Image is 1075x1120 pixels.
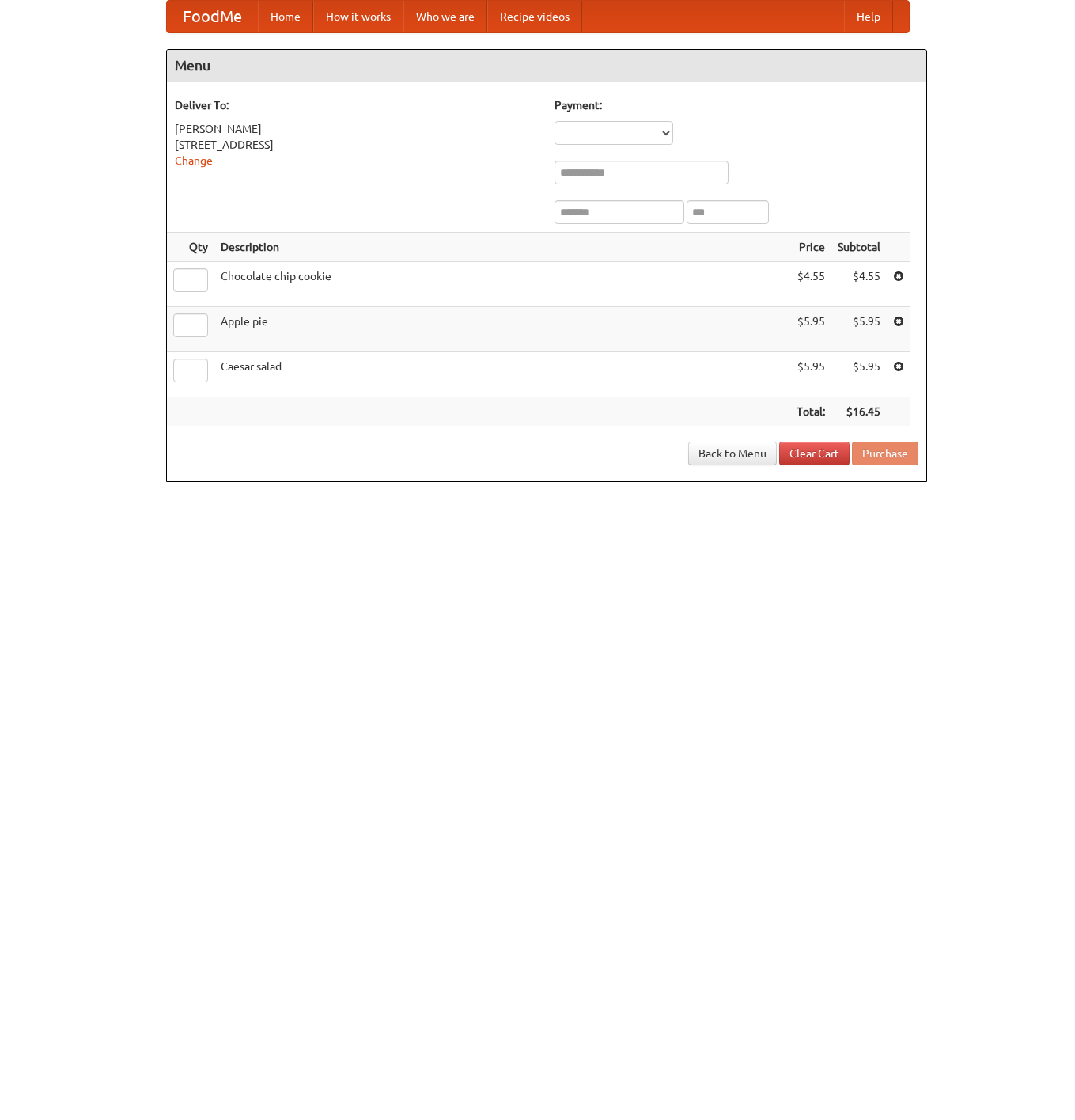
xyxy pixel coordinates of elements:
[790,262,831,307] td: $4.55
[831,352,887,397] td: $5.95
[790,233,831,262] th: Price
[852,442,918,465] button: Purchase
[214,307,790,352] td: Apple pie
[175,154,213,167] a: Change
[831,262,887,307] td: $4.55
[487,1,582,32] a: Recipe videos
[175,137,539,153] div: [STREET_ADDRESS]
[831,397,887,427] th: $16.45
[313,1,403,32] a: How it works
[175,97,539,113] h5: Deliver To:
[167,50,926,82] h4: Menu
[831,233,887,262] th: Subtotal
[779,442,850,465] a: Clear Cart
[831,307,887,352] td: $5.95
[555,97,918,113] h5: Payment:
[214,352,790,397] td: Caesar salad
[688,442,777,465] a: Back to Menu
[403,1,487,32] a: Who we are
[175,121,539,137] div: [PERSON_NAME]
[214,233,790,262] th: Description
[258,1,313,32] a: Home
[790,352,831,397] td: $5.95
[167,1,258,32] a: FoodMe
[167,233,214,262] th: Qty
[790,307,831,352] td: $5.95
[214,262,790,307] td: Chocolate chip cookie
[790,397,831,427] th: Total:
[844,1,893,32] a: Help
